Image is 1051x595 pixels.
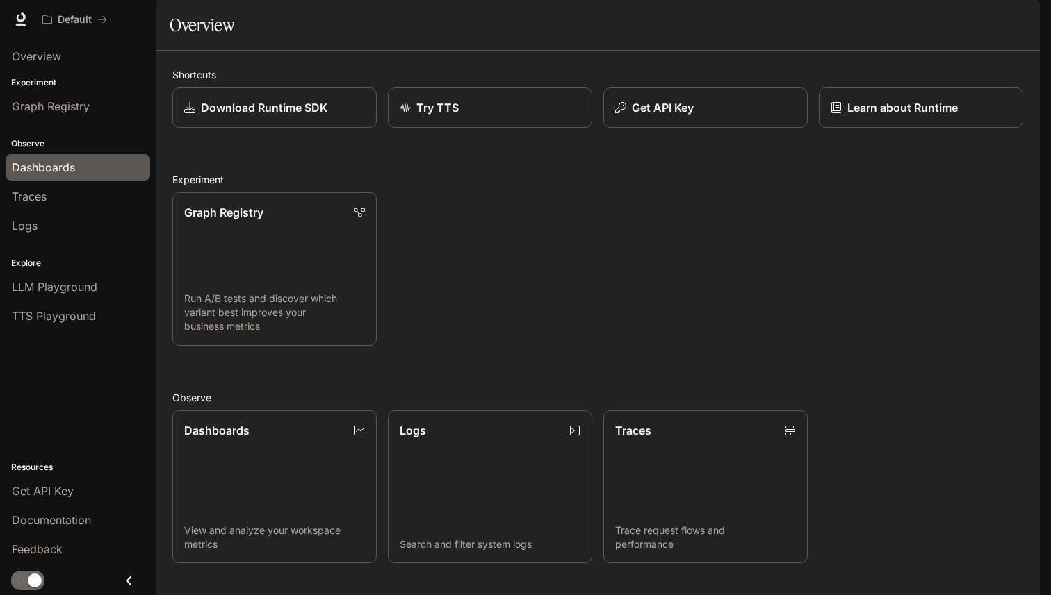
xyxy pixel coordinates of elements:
a: Graph RegistryRun A/B tests and discover which variant best improves your business metrics [172,192,377,346]
a: DashboardsView and analyze your workspace metrics [172,410,377,564]
p: Logs [400,422,426,439]
button: Get API Key [603,87,808,128]
p: Dashboards [184,422,250,439]
p: Search and filter system logs [400,537,580,551]
a: Download Runtime SDK [172,87,377,128]
p: View and analyze your workspace metrics [184,523,365,551]
h2: Shortcuts [172,67,1023,82]
p: Default [58,14,92,26]
p: Learn about Runtime [847,99,958,116]
h2: Observe [172,390,1023,405]
p: Graph Registry [184,204,263,221]
a: Try TTS [388,87,592,128]
p: Get API Key [632,99,694,116]
p: Run A/B tests and discover which variant best improves your business metrics [184,292,365,333]
p: Try TTS [416,99,459,116]
a: TracesTrace request flows and performance [603,410,808,564]
a: LogsSearch and filter system logs [388,410,592,564]
button: All workspaces [36,6,113,33]
h1: Overview [170,11,234,39]
h2: Experiment [172,172,1023,187]
a: Learn about Runtime [819,87,1023,128]
p: Traces [615,422,651,439]
p: Download Runtime SDK [201,99,327,116]
p: Trace request flows and performance [615,523,796,551]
